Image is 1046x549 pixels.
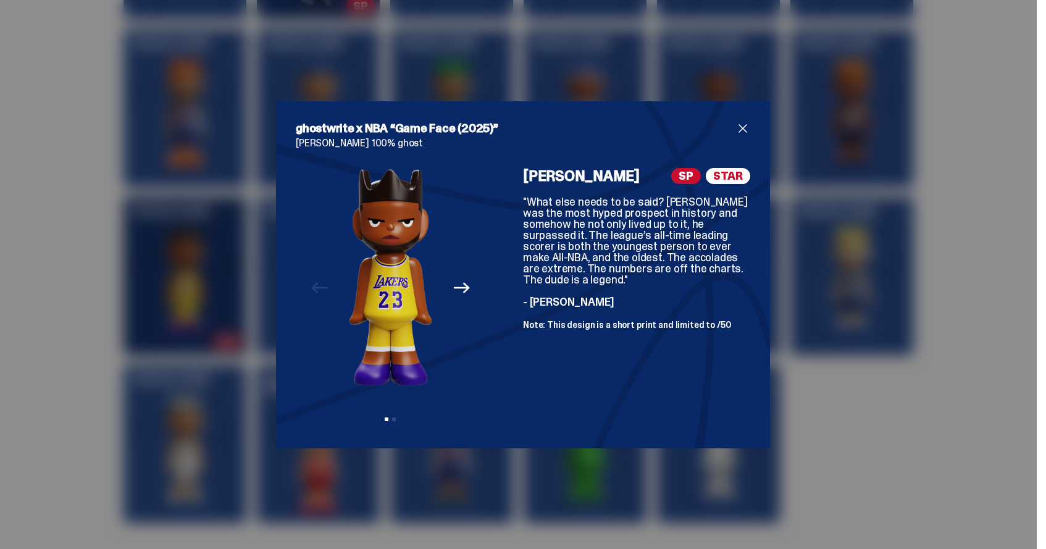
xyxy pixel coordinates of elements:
[735,121,750,136] button: close
[349,168,432,386] img: NBA%20Game%20Face%20-%20Website%20Archive.257.png
[523,169,640,183] h4: [PERSON_NAME]
[523,196,750,330] div: "What else needs to be said? [PERSON_NAME] was the most hyped prospect in history and somehow he ...
[296,138,750,148] p: [PERSON_NAME] 100% ghost
[706,168,750,184] span: STAR
[523,295,614,309] span: - [PERSON_NAME]
[523,319,731,330] span: Note: This design is a short print and limited to /50
[296,121,735,136] h2: ghostwrite x NBA “Game Face (2025)”
[385,417,388,421] button: View slide 1
[671,168,701,184] span: SP
[448,275,475,302] button: Next
[392,417,396,421] button: View slide 2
